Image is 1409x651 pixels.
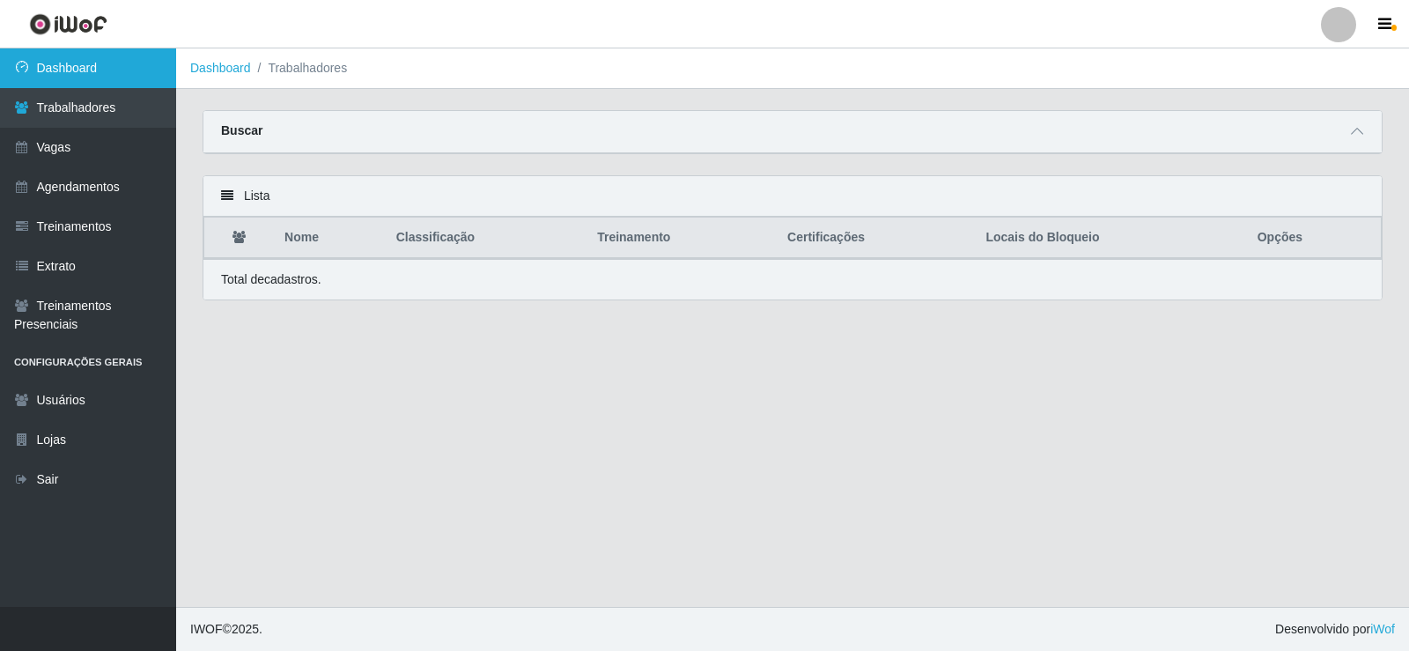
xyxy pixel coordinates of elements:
th: Locais do Bloqueio [975,218,1246,259]
th: Certificações [777,218,975,259]
p: Total de cadastros. [221,270,321,289]
th: Opções [1247,218,1382,259]
a: iWof [1370,622,1395,636]
th: Classificação [386,218,587,259]
a: Dashboard [190,61,251,75]
strong: Buscar [221,123,262,137]
span: Desenvolvido por [1275,620,1395,639]
img: CoreUI Logo [29,13,107,35]
span: © 2025 . [190,620,262,639]
div: Lista [203,176,1382,217]
th: Nome [274,218,386,259]
span: IWOF [190,622,223,636]
li: Trabalhadores [251,59,348,78]
th: Treinamento [586,218,777,259]
nav: breadcrumb [176,48,1409,89]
